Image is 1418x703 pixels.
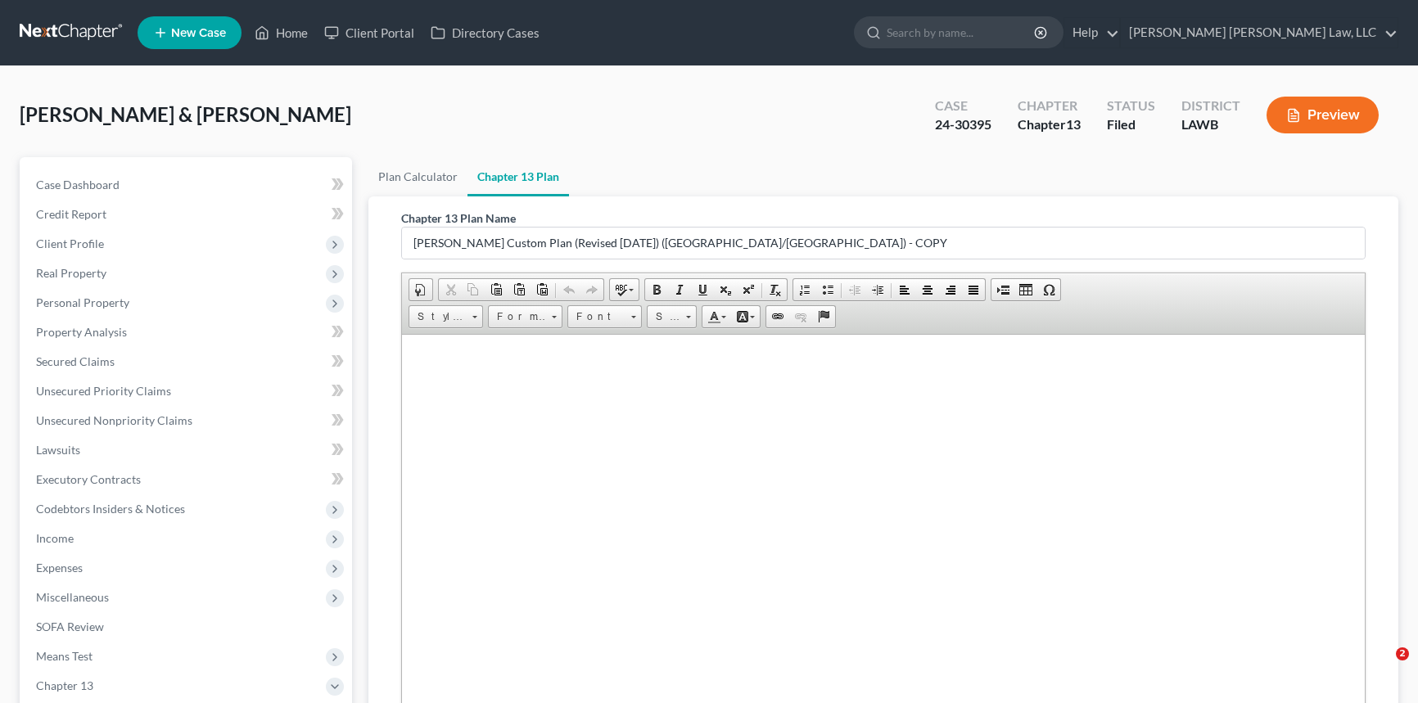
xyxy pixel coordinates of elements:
span: New Case [171,27,226,39]
div: Chapter [1018,97,1081,115]
a: Case Dashboard [23,170,352,200]
a: Justify [962,279,985,300]
button: Preview [1267,97,1379,133]
a: Credit Report [23,200,352,229]
a: Paste as plain text [508,279,531,300]
a: Table [1014,279,1037,300]
a: Format [488,305,562,328]
div: Chapter [1018,115,1081,134]
span: Expenses [36,561,83,575]
span: [PERSON_NAME] & [PERSON_NAME] [20,102,351,126]
a: Unsecured Priority Claims [23,376,352,406]
div: 24-30395 [935,115,991,134]
div: Filed [1107,115,1155,134]
span: Size [648,306,680,327]
a: Link [766,306,789,327]
span: Font [568,306,625,327]
a: Insert/Remove Bulleted List [816,279,839,300]
input: Enter name... [402,228,1365,259]
span: SOFA Review [36,620,104,633]
span: Executory Contracts [36,472,141,486]
a: Insert Special Character [1037,279,1060,300]
a: Italic [668,279,691,300]
a: Styles [409,305,483,328]
a: Anchor [812,306,835,327]
a: Decrease Indent [843,279,866,300]
a: Size [647,305,697,328]
a: Copy [462,279,485,300]
a: Directory Cases [422,18,548,47]
a: Text Color [702,306,731,327]
a: Property Analysis [23,318,352,347]
a: Font [567,305,642,328]
span: Means Test [36,649,93,663]
a: Help [1064,18,1119,47]
a: Remove Format [764,279,787,300]
a: Undo [558,279,580,300]
a: Spell Checker [610,279,639,300]
div: Case [935,97,991,115]
span: Real Property [36,266,106,280]
div: District [1181,97,1240,115]
a: Underline [691,279,714,300]
a: Align Left [893,279,916,300]
div: LAWB [1181,115,1240,134]
a: Client Portal [316,18,422,47]
iframe: Rich Text Editor, document-ckeditor [402,335,1365,703]
a: SOFA Review [23,612,352,642]
a: Secured Claims [23,347,352,376]
a: Unlink [789,306,812,327]
a: Chapter 13 Plan [467,157,569,196]
a: Paste [485,279,508,300]
span: Client Profile [36,237,104,250]
a: Lawsuits [23,435,352,465]
iframe: Intercom live chat [1362,647,1402,687]
a: Plan Calculator [368,157,467,196]
span: Chapter 13 [36,678,93,692]
span: Styles [409,306,467,327]
a: [PERSON_NAME] [PERSON_NAME] Law, LLC [1121,18,1398,47]
a: Subscript [714,279,737,300]
a: Home [246,18,316,47]
a: Cut [439,279,462,300]
a: Redo [580,279,603,300]
input: Search by name... [887,17,1036,47]
span: Unsecured Priority Claims [36,384,171,398]
span: Income [36,531,74,545]
a: Executory Contracts [23,465,352,494]
span: Personal Property [36,295,129,309]
span: Miscellaneous [36,590,109,604]
span: Credit Report [36,207,106,221]
a: Insert Page Break for Printing [991,279,1014,300]
a: Increase Indent [866,279,889,300]
a: Center [916,279,939,300]
span: Case Dashboard [36,178,120,192]
a: Superscript [737,279,760,300]
a: Unsecured Nonpriority Claims [23,406,352,435]
a: Insert/Remove Numbered List [793,279,816,300]
div: Status [1107,97,1155,115]
span: Format [489,306,546,327]
a: Background Color [731,306,760,327]
span: Secured Claims [36,354,115,368]
span: Unsecured Nonpriority Claims [36,413,192,427]
span: Codebtors Insiders & Notices [36,502,185,516]
span: Property Analysis [36,325,127,339]
span: 13 [1066,116,1081,132]
span: Lawsuits [36,443,80,457]
a: Paste from Word [531,279,553,300]
label: Chapter 13 Plan Name [401,210,516,227]
span: 2 [1396,647,1409,660]
a: Bold [645,279,668,300]
a: Document Properties [409,279,432,300]
a: Align Right [939,279,962,300]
